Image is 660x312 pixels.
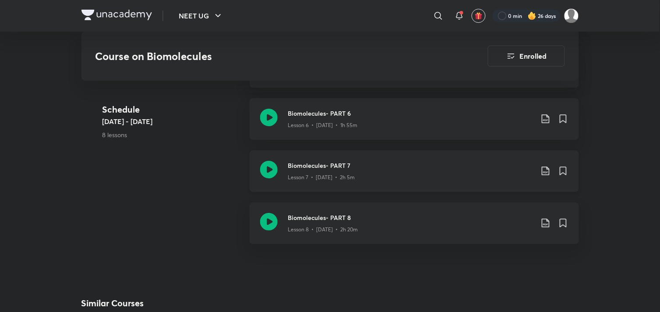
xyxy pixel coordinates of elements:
p: Lesson 8 • [DATE] • 2h 20m [288,226,358,234]
h3: Course on Biomolecules [95,50,438,63]
a: Biomolecules- PART 7Lesson 7 • [DATE] • 2h 5m [250,150,579,202]
a: Biomolecules- PART 8Lesson 8 • [DATE] • 2h 20m [250,202,579,255]
a: Biomolecules- PART 6Lesson 6 • [DATE] • 1h 55m [250,98,579,150]
p: Lesson 6 • [DATE] • 1h 55m [288,121,358,129]
img: avatar [475,12,483,20]
h3: Biomolecules- PART 6 [288,109,533,118]
h2: Similar Courses [81,297,144,310]
h5: [DATE] - [DATE] [102,116,243,127]
img: Ananya chaudhary [564,8,579,23]
p: 8 lessons [102,130,243,139]
button: avatar [472,9,486,23]
button: Enrolled [488,46,565,67]
img: streak [528,11,536,20]
a: Company Logo [81,10,152,22]
h4: Schedule [102,103,243,116]
img: Company Logo [81,10,152,20]
p: Lesson 7 • [DATE] • 2h 5m [288,174,355,181]
h3: Biomolecules- PART 8 [288,213,533,222]
h3: Biomolecules- PART 7 [288,161,533,170]
button: NEET UG [174,7,229,25]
